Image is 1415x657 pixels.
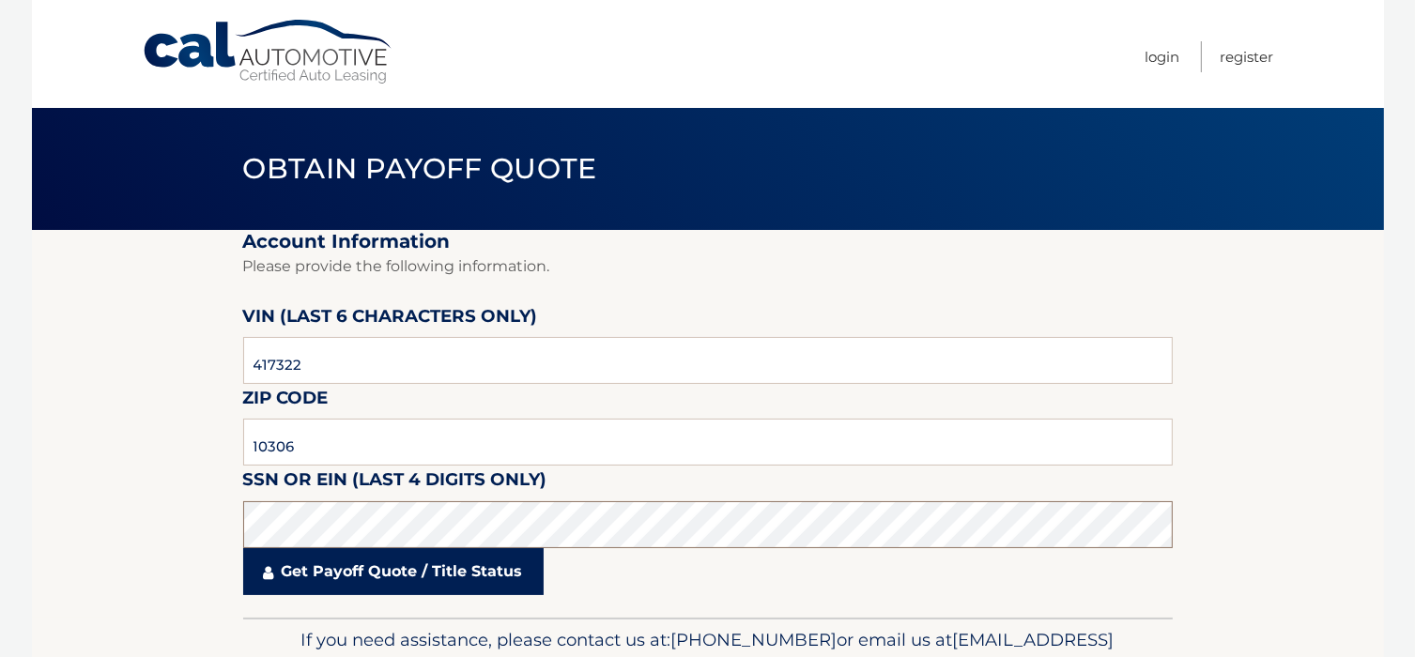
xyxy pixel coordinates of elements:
a: Cal Automotive [142,19,395,85]
a: Login [1146,41,1180,72]
label: Zip Code [243,384,329,419]
label: VIN (last 6 characters only) [243,302,538,337]
a: Register [1221,41,1274,72]
span: Obtain Payoff Quote [243,151,597,186]
span: [PHONE_NUMBER] [671,629,838,650]
label: SSN or EIN (last 4 digits only) [243,466,547,500]
h2: Account Information [243,230,1173,253]
p: Please provide the following information. [243,253,1173,280]
a: Get Payoff Quote / Title Status [243,548,544,595]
